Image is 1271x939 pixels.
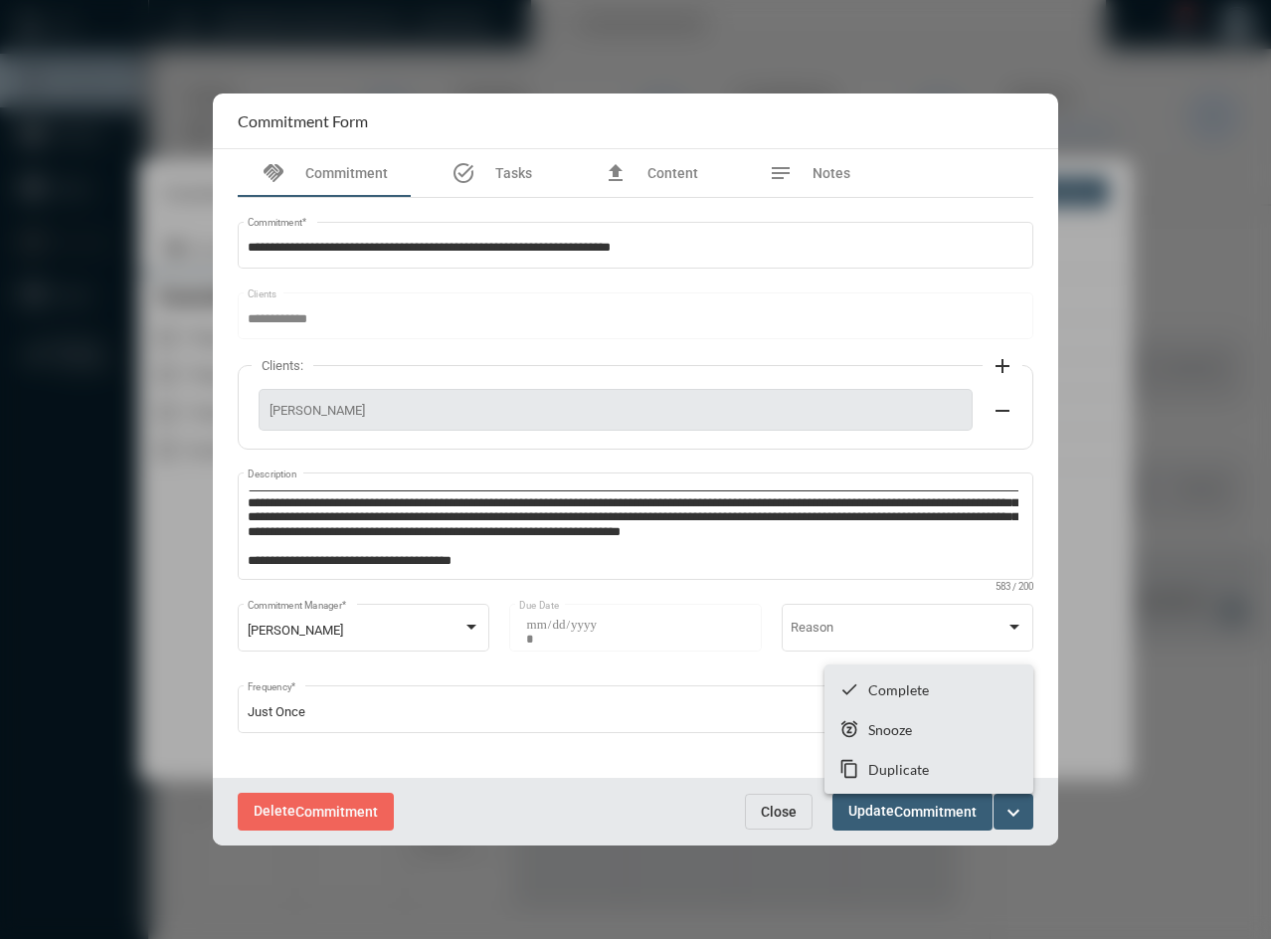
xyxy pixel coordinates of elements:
mat-icon: content_copy [839,759,859,779]
p: Complete [868,681,929,698]
p: Snooze [868,721,912,738]
p: Duplicate [868,761,929,778]
mat-icon: checkmark [839,679,859,699]
mat-icon: snooze [839,719,859,739]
